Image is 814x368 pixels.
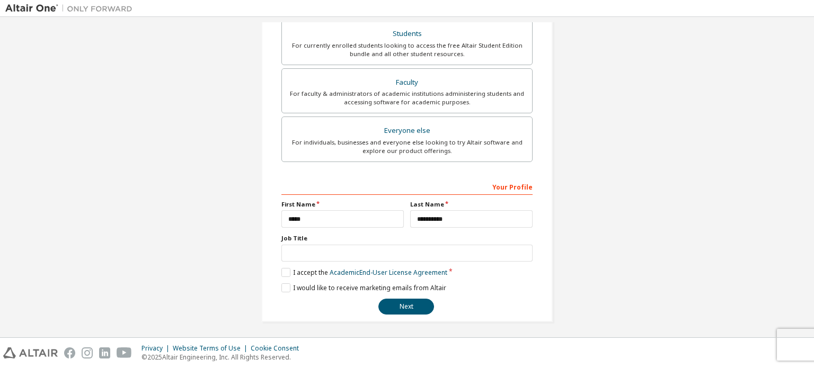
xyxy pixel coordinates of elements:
[281,283,446,292] label: I would like to receive marketing emails from Altair
[281,178,533,195] div: Your Profile
[82,347,93,358] img: instagram.svg
[288,89,526,106] div: For faculty & administrators of academic institutions administering students and accessing softwa...
[281,234,533,243] label: Job Title
[173,344,251,353] div: Website Terms of Use
[410,200,533,209] label: Last Name
[141,353,305,362] p: © 2025 Altair Engineering, Inc. All Rights Reserved.
[288,26,526,41] div: Students
[288,75,526,90] div: Faculty
[288,41,526,58] div: For currently enrolled students looking to access the free Altair Student Edition bundle and all ...
[330,268,447,277] a: Academic End-User License Agreement
[281,268,447,277] label: I accept the
[3,347,58,358] img: altair_logo.svg
[288,138,526,155] div: For individuals, businesses and everyone else looking to try Altair software and explore our prod...
[281,200,404,209] label: First Name
[117,347,132,358] img: youtube.svg
[5,3,138,14] img: Altair One
[378,299,434,315] button: Next
[251,344,305,353] div: Cookie Consent
[99,347,110,358] img: linkedin.svg
[141,344,173,353] div: Privacy
[64,347,75,358] img: facebook.svg
[288,123,526,138] div: Everyone else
